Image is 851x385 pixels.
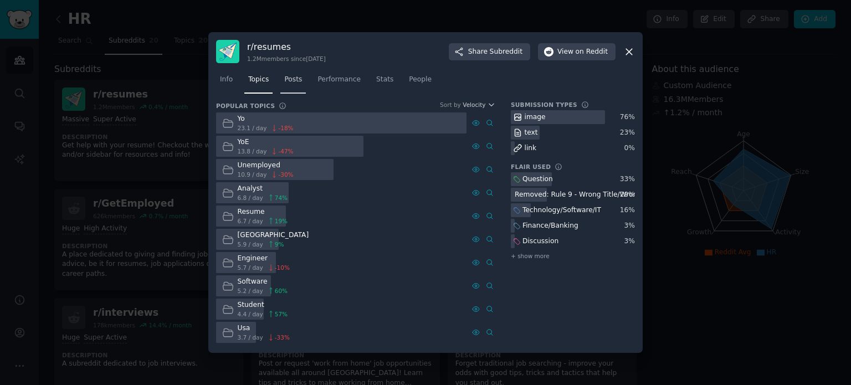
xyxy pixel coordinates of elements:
span: -30 % [278,171,293,178]
a: Info [216,71,237,94]
img: resumes [216,40,239,63]
button: ShareSubreddit [449,43,530,61]
span: 57 % [275,310,288,318]
div: Removed: Rule 9 - Wrong Title/Wrong Flair [515,190,658,200]
span: -47 % [278,147,293,155]
a: Topics [244,71,273,94]
span: Share [468,47,522,57]
span: 23.1 / day [238,124,267,132]
div: 29 % [620,190,635,200]
div: Yo [238,114,294,124]
span: Posts [284,75,302,85]
span: 3.7 / day [238,333,263,341]
div: Finance/Banking [522,221,578,231]
div: Technology/Software/IT [522,206,601,215]
div: Engineer [238,254,290,264]
span: 5.2 / day [238,287,263,295]
h3: Popular Topics [216,102,275,110]
div: Resume [238,207,288,217]
span: 74 % [275,194,288,202]
a: Performance [314,71,365,94]
span: Subreddit [490,47,522,57]
h3: Submission Types [511,101,577,109]
div: 16 % [620,206,635,215]
div: Question [522,174,553,184]
span: Performance [317,75,361,85]
h3: Flair Used [511,163,551,171]
span: View [557,47,608,57]
span: 5.9 / day [238,240,263,248]
div: 23 % [620,128,635,138]
div: 3 % [624,221,635,231]
div: 0 % [624,143,635,153]
span: -33 % [275,333,290,341]
a: Posts [280,71,306,94]
div: Software [238,277,288,287]
span: People [409,75,432,85]
div: 76 % [620,112,635,122]
span: Topics [248,75,269,85]
button: Velocity [463,101,495,109]
h3: r/ resumes [247,41,326,53]
div: Sort by [440,101,461,109]
div: [GEOGRAPHIC_DATA] [238,230,309,240]
span: 19 % [275,217,288,225]
span: + show more [511,252,550,260]
span: on Reddit [576,47,608,57]
div: 33 % [620,174,635,184]
div: link [525,143,537,153]
div: 3 % [624,237,635,247]
span: 6.8 / day [238,194,263,202]
div: Analyst [238,184,288,194]
span: 10.9 / day [238,171,267,178]
span: 60 % [275,287,288,295]
div: Unemployed [238,161,294,171]
a: Stats [372,71,397,94]
div: Student [238,300,288,310]
div: Discussion [522,237,558,247]
span: -10 % [275,264,290,271]
span: 5.7 / day [238,264,263,271]
button: Viewon Reddit [538,43,616,61]
span: Velocity [463,101,485,109]
span: Info [220,75,233,85]
span: 4.4 / day [238,310,263,318]
span: 9 % [275,240,284,248]
span: 6.7 / day [238,217,263,225]
div: text [525,128,538,138]
span: Stats [376,75,393,85]
div: image [525,112,546,122]
span: -18 % [278,124,293,132]
div: 1.2M members since [DATE] [247,55,326,63]
div: YoE [238,137,294,147]
a: People [405,71,435,94]
div: Usa [238,324,290,333]
span: 13.8 / day [238,147,267,155]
